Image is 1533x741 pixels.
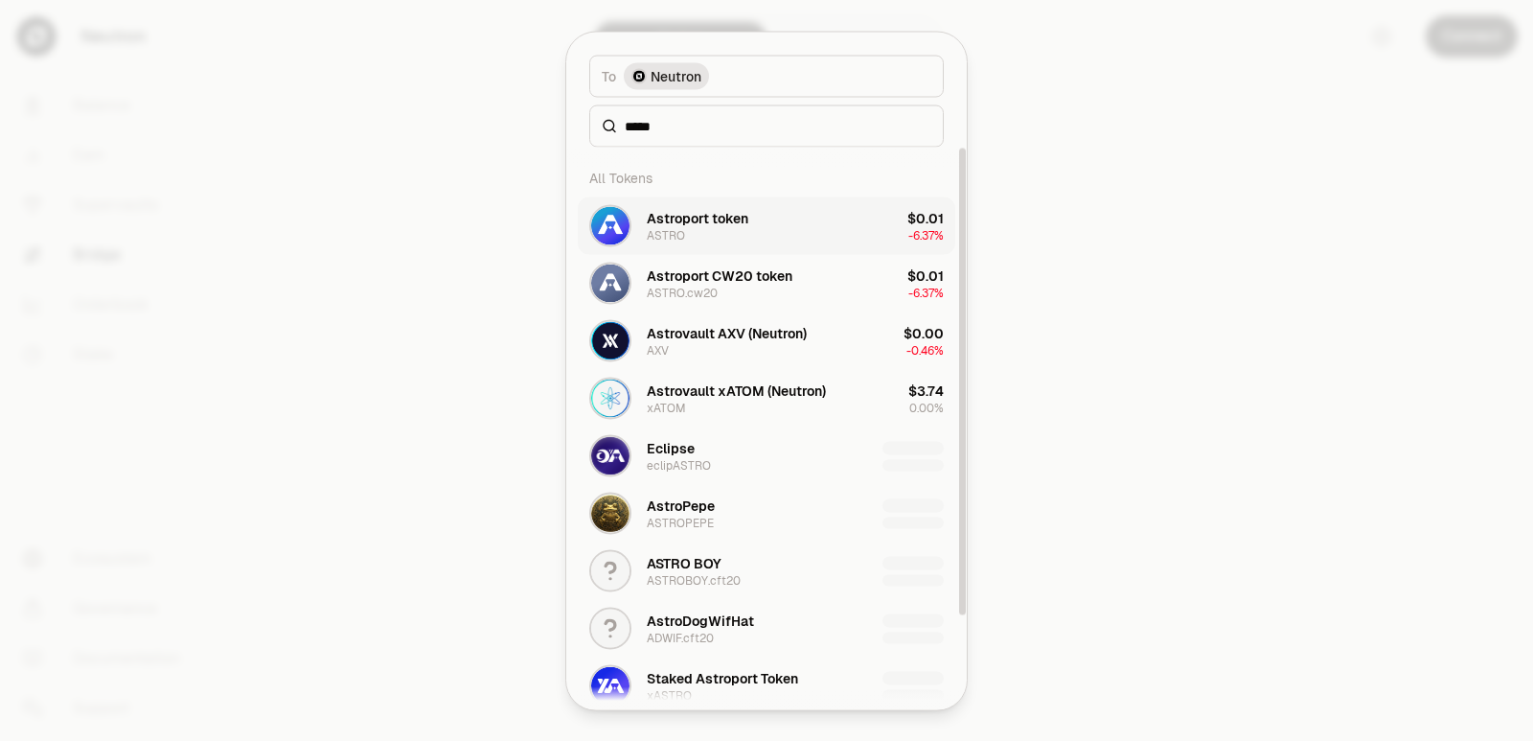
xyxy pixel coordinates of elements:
[647,630,714,645] div: ADWIF.cft20
[578,197,955,254] button: ASTRO LogoAstroport tokenASTRO$0.01-6.37%
[647,572,741,588] div: ASTROBOY.cft20
[578,427,955,484] button: eclipASTRO LogoEclipseeclipASTRO
[633,70,645,81] img: Neutron Logo
[647,668,798,687] div: Staked Astroport Token
[908,227,944,243] span: -6.37%
[908,381,944,400] div: $3.74
[904,323,944,342] div: $0.00
[591,494,629,532] img: ASTROPEPE Logo
[578,484,955,542] button: ASTROPEPE LogoAstroPepeASTROPEPE
[591,379,629,417] img: xATOM Logo
[647,342,669,358] div: AXV
[647,457,711,473] div: eclipASTRO
[647,227,685,243] div: ASTRO
[647,285,718,300] div: ASTRO.cw20
[602,66,616,85] span: To
[578,158,955,197] div: All Tokens
[647,553,721,572] div: ASTRO BOY
[647,400,686,415] div: xATOM
[578,312,955,369] button: AXV LogoAstrovault AXV (Neutron)AXV$0.00-0.46%
[591,436,629,475] img: eclipASTRO Logo
[647,323,807,342] div: Astrovault AXV (Neutron)
[578,657,955,714] button: xASTRO LogoStaked Astroport TokenxASTRO
[578,254,955,312] button: ASTRO.cw20 LogoAstroport CW20 tokenASTRO.cw20$0.01-6.37%
[907,266,944,285] div: $0.01
[647,208,748,227] div: Astroport token
[651,66,701,85] span: Neutron
[578,599,955,657] button: AstroDogWifHatADWIF.cft20
[647,496,715,515] div: AstroPepe
[591,321,629,359] img: AXV Logo
[647,611,754,630] div: AstroDogWifHat
[907,208,944,227] div: $0.01
[909,400,944,415] span: 0.00%
[589,55,944,97] button: ToNeutron LogoNeutron
[647,687,692,703] div: xASTRO
[578,542,955,599] button: ASTRO BOYASTROBOY.cft20
[647,381,826,400] div: Astrovault xATOM (Neutron)
[647,515,714,530] div: ASTROPEPE
[647,438,695,457] div: Eclipse
[906,342,944,358] span: -0.46%
[578,369,955,427] button: xATOM LogoAstrovault xATOM (Neutron)xATOM$3.740.00%
[908,285,944,300] span: -6.37%
[591,206,629,244] img: ASTRO Logo
[647,266,792,285] div: Astroport CW20 token
[591,264,629,302] img: ASTRO.cw20 Logo
[591,666,629,705] img: xASTRO Logo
